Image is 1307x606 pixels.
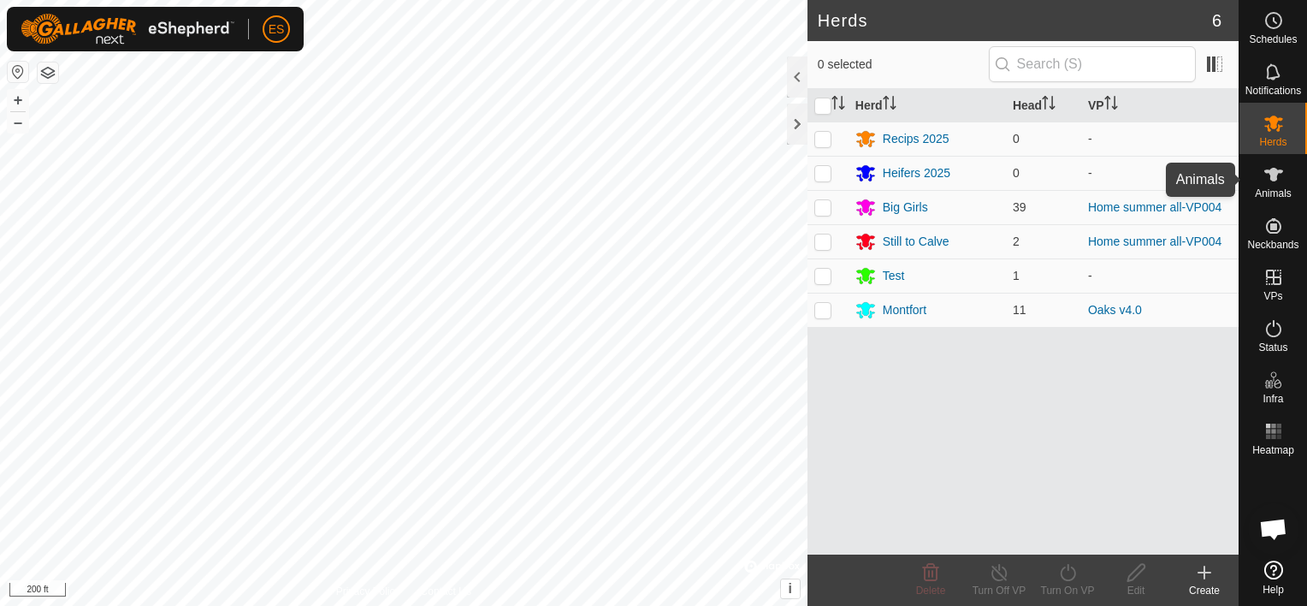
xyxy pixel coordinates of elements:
[883,98,896,112] p-sorticon: Activate to sort
[421,584,471,599] a: Contact Us
[1081,122,1239,156] td: -
[21,14,234,45] img: Gallagher Logo
[8,90,28,110] button: +
[1170,583,1239,598] div: Create
[1088,303,1142,317] a: Oaks v4.0
[1263,394,1283,404] span: Infra
[1249,34,1297,45] span: Schedules
[883,164,950,182] div: Heifers 2025
[1081,89,1239,122] th: VP
[781,579,800,598] button: i
[8,112,28,133] button: –
[1255,188,1292,199] span: Animals
[916,585,946,597] span: Delete
[1013,132,1020,146] span: 0
[989,46,1196,82] input: Search (S)
[1081,258,1239,293] td: -
[269,21,285,39] span: ES
[1013,303,1026,317] span: 11
[1013,166,1020,180] span: 0
[1212,8,1221,33] span: 6
[883,301,926,319] div: Montfort
[883,199,928,217] div: Big Girls
[1104,98,1118,112] p-sorticon: Activate to sort
[789,581,792,596] span: i
[883,130,949,148] div: Recips 2025
[965,583,1033,598] div: Turn Off VP
[831,98,845,112] p-sorticon: Activate to sort
[336,584,400,599] a: Privacy Policy
[1263,291,1282,301] span: VPs
[1102,583,1170,598] div: Edit
[1033,583,1102,598] div: Turn On VP
[1006,89,1081,122] th: Head
[1245,86,1301,96] span: Notifications
[8,62,28,82] button: Reset Map
[818,56,989,74] span: 0 selected
[1259,137,1286,147] span: Herds
[1013,200,1026,214] span: 39
[1013,269,1020,282] span: 1
[1081,156,1239,190] td: -
[818,10,1212,31] h2: Herds
[1263,585,1284,595] span: Help
[849,89,1006,122] th: Herd
[1013,235,1020,248] span: 2
[38,62,58,83] button: Map Layers
[883,267,905,285] div: Test
[1247,240,1298,250] span: Neckbands
[1088,200,1221,214] a: Home summer all-VP004
[883,233,949,251] div: Still to Calve
[1252,445,1294,455] span: Heatmap
[1239,554,1307,602] a: Help
[1042,98,1056,112] p-sorticon: Activate to sort
[1248,503,1299,555] div: Open chat
[1258,342,1287,353] span: Status
[1088,235,1221,248] a: Home summer all-VP004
